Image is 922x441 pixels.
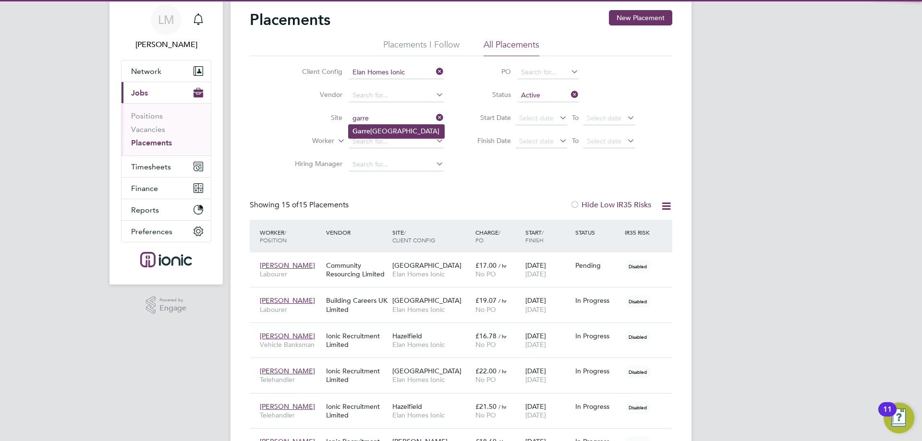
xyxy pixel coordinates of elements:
span: Disabled [625,331,651,343]
a: [PERSON_NAME]LabourerIonic Recruitment Limited[PERSON_NAME]Elan Homes Ionic£18.60 / hrNo PO[DATE]... [257,432,672,440]
span: [DATE] [525,340,546,349]
span: [PERSON_NAME] [260,367,315,375]
span: 15 Placements [281,200,349,210]
span: Telehandler [260,411,321,419]
span: Finance [131,184,158,193]
label: Hide Low IR35 Risks [570,200,651,210]
a: [PERSON_NAME]Vehicle BanksmanIonic Recruitment LimitedHazelfieldElan Homes Ionic£16.78 / hrNo PO[... [257,326,672,334]
label: Site [287,113,342,122]
div: Community Resourcing Limited [324,256,390,283]
span: Timesheets [131,162,171,171]
span: Elan Homes Ionic [392,270,471,278]
span: No PO [475,375,496,384]
input: Search for... [349,135,444,148]
span: LM [158,13,174,26]
div: IR35 Risk [622,224,655,241]
span: / PO [475,228,500,244]
span: Hazelfield [392,402,422,411]
span: [PERSON_NAME] [260,261,315,270]
input: Search for... [349,66,444,79]
span: £19.07 [475,296,497,305]
span: [PERSON_NAME] [260,332,315,340]
input: Search for... [349,158,444,171]
span: Select date [587,137,621,145]
li: Placements I Follow [383,39,460,56]
input: Search for... [349,89,444,102]
span: [GEOGRAPHIC_DATA] [392,296,461,305]
button: Network [121,60,211,82]
span: To [569,111,582,124]
div: In Progress [575,332,620,340]
div: Vendor [324,224,390,241]
input: Search for... [349,112,444,125]
span: Disabled [625,260,651,273]
span: Network [131,67,161,76]
span: Disabled [625,366,651,378]
span: 15 of [281,200,299,210]
span: To [569,134,582,147]
div: Start [523,224,573,249]
span: [DATE] [525,270,546,278]
span: Jobs [131,88,148,97]
li: [GEOGRAPHIC_DATA] [349,125,444,138]
span: Disabled [625,401,651,414]
span: [DATE] [525,375,546,384]
input: Search for... [518,66,579,79]
span: No PO [475,270,496,278]
span: Laura Moody [121,39,211,50]
div: [DATE] [523,327,573,354]
label: Status [468,90,511,99]
span: [DATE] [525,411,546,419]
button: New Placement [609,10,672,25]
button: Jobs [121,82,211,103]
div: Ionic Recruitment Limited [324,327,390,354]
span: / Finish [525,228,544,244]
div: Site [390,224,473,249]
a: Powered byEngage [146,296,187,314]
label: PO [468,67,511,76]
div: Ionic Recruitment Limited [324,362,390,389]
span: Reports [131,205,159,215]
a: [PERSON_NAME]TelehandlerIonic Recruitment Limited[GEOGRAPHIC_DATA]Elan Homes Ionic£22.00 / hrNo P... [257,361,672,369]
label: Worker [279,136,334,146]
span: Telehandler [260,375,321,384]
label: Client Config [287,67,342,76]
li: All Placements [484,39,539,56]
span: Disabled [625,295,651,308]
div: In Progress [575,402,620,411]
img: ionic-logo-retina.png [140,252,192,267]
div: [DATE] [523,291,573,318]
label: Finish Date [468,136,511,145]
span: / hr [498,403,507,410]
div: Pending [575,261,620,270]
div: In Progress [575,296,620,305]
div: 11 [883,409,892,422]
div: Jobs [121,103,211,155]
div: In Progress [575,367,620,375]
a: [PERSON_NAME]LabourerCommunity Resourcing Limited[GEOGRAPHIC_DATA]Elan Homes Ionic£17.00 / hrNo P... [257,256,672,264]
span: [GEOGRAPHIC_DATA] [392,261,461,270]
div: [DATE] [523,362,573,389]
span: / hr [498,368,507,375]
button: Open Resource Center, 11 new notifications [884,403,914,433]
a: LM[PERSON_NAME] [121,4,211,50]
span: / Client Config [392,228,435,244]
span: [DATE] [525,305,546,314]
span: Select date [519,137,554,145]
h2: Placements [250,10,330,29]
button: Preferences [121,221,211,242]
span: Elan Homes Ionic [392,340,471,349]
button: Reports [121,199,211,220]
div: Worker [257,224,324,249]
span: Labourer [260,305,321,314]
label: Start Date [468,113,511,122]
b: Garre [352,127,370,135]
span: Select date [587,114,621,122]
span: £21.50 [475,402,497,411]
label: Hiring Manager [287,159,342,168]
span: Labourer [260,270,321,278]
label: Vendor [287,90,342,99]
div: Showing [250,200,351,210]
div: Ionic Recruitment Limited [324,397,390,424]
span: / Position [260,228,287,244]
